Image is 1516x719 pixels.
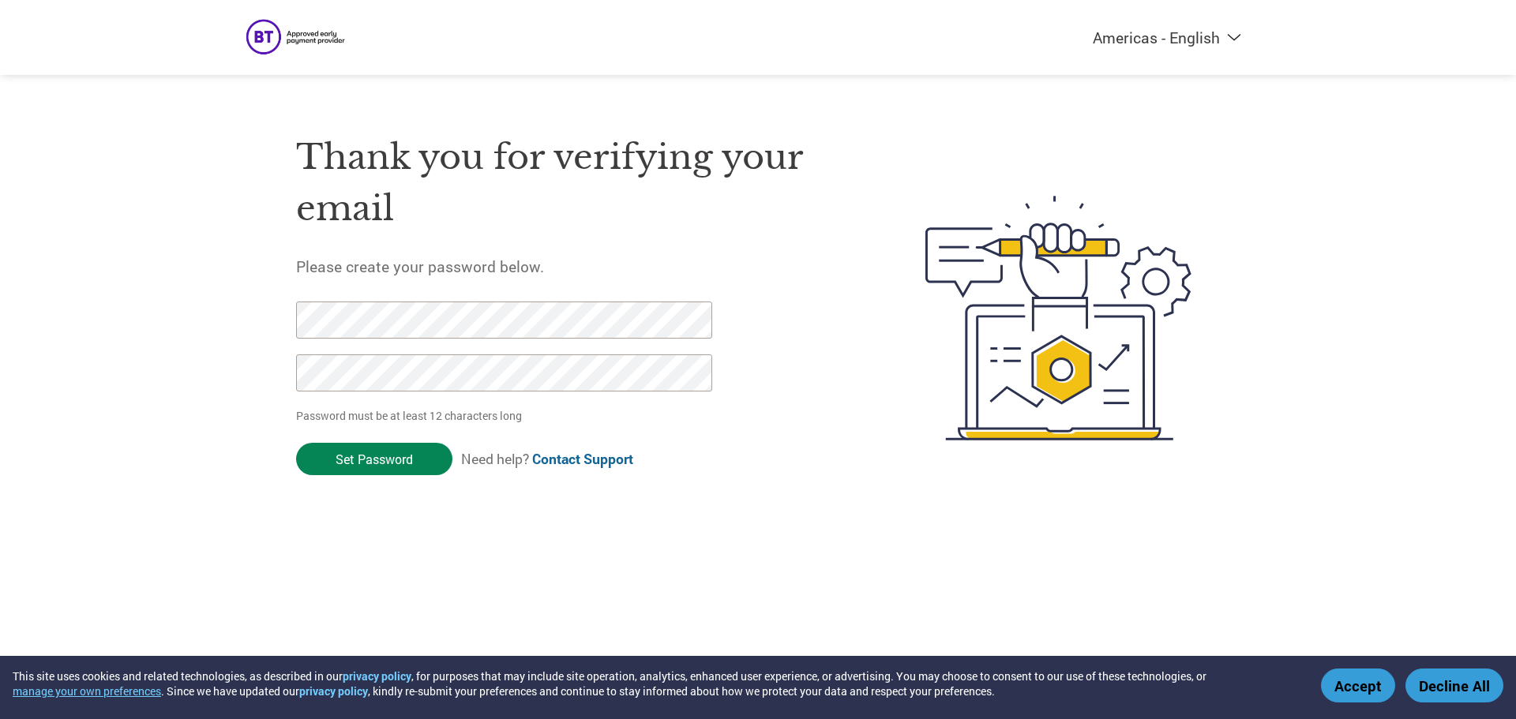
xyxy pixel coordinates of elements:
a: privacy policy [299,683,368,698]
button: manage your own preferences [13,683,161,698]
a: privacy policy [343,668,411,683]
button: Accept [1321,668,1395,702]
input: Set Password [296,443,452,475]
div: This site uses cookies and related technologies, as described in our , for purposes that may incl... [13,668,1298,698]
h5: Please create your password below. [296,257,850,276]
span: Need help? [461,450,633,468]
img: create-password [897,109,1221,527]
a: Contact Support [532,450,633,468]
img: BT [245,16,351,59]
button: Decline All [1405,668,1503,702]
p: Password must be at least 12 characters long [296,407,718,424]
h1: Thank you for verifying your email [296,132,850,234]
